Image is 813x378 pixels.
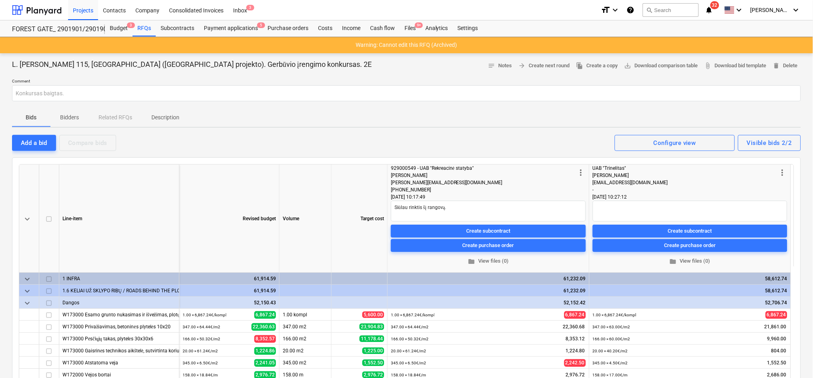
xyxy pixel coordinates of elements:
span: keyboard_arrow_down [22,274,32,284]
div: Add a bid [21,138,47,148]
div: 345.00 m2 [280,357,332,369]
div: W173000 Pėsčiųjų takas, plytelės 30x30x6 [62,333,176,344]
span: more_vert [778,168,787,177]
small: 20.00 × 40.20€ / m2 [593,349,628,353]
small: 1.00 × 6,867.24€ / kompl [593,313,636,317]
small: 1.00 × 6,867.24€ / kompl [391,313,435,317]
span: keyboard_arrow_down [22,298,32,308]
div: W173000 Esamo grunto nukasimas ir išvežimas, plotų planiravimas [62,309,176,320]
div: Volume [280,165,332,273]
div: FOREST GATE_ 2901901/2901902/2901903 [12,25,95,34]
button: View files (0) [593,255,787,267]
i: keyboard_arrow_down [611,5,620,15]
small: 166.00 × 50.32€ / m2 [391,337,429,341]
div: 1 INFRA [62,273,176,284]
div: UAB "Trinelitas" [593,165,778,172]
div: 58,612.74 [593,273,787,285]
small: 345.00 × 4.50€ / m2 [593,361,628,365]
span: 22,360.68 [562,324,586,330]
span: 3 [127,22,135,28]
span: attach_file [704,62,712,69]
span: keyboard_arrow_down [22,286,32,296]
span: 5,600.00 [362,312,384,318]
a: Analytics [421,20,453,36]
i: format_size [601,5,611,15]
span: Delete [773,61,798,70]
span: [PERSON_NAME][EMAIL_ADDRESS][DOMAIN_NAME] [391,180,503,185]
small: 158.00 × 17.00€ / m [593,373,628,377]
span: 1,225.00 [362,348,384,354]
span: Create next round [519,61,570,70]
span: 2,241.05 [254,359,276,367]
span: 9+ [415,22,423,28]
div: Costs [313,20,337,36]
div: [PERSON_NAME] [593,172,778,179]
button: Create subcontract [593,225,787,237]
span: View files (0) [596,257,784,266]
div: Visible bids 2/2 [747,138,792,148]
div: [PHONE_NUMBER] [391,186,576,193]
button: Create a copy [573,60,621,72]
button: Visible bids 2/2 [738,135,801,151]
button: Create subcontract [391,225,586,237]
p: Bidders [60,113,79,122]
div: 61,232.09 [391,285,586,297]
button: Add a bid [12,135,56,151]
a: Income [337,20,365,36]
span: 32 [710,1,719,9]
small: 166.00 × 50.32€ / m2 [183,337,220,341]
small: 20.00 × 61.24€ / m2 [391,349,426,353]
div: 61,914.59 [183,273,276,285]
p: L. [PERSON_NAME] 115, [GEOGRAPHIC_DATA] ([GEOGRAPHIC_DATA] projekto). Gerbūvio įrengimo konkursas... [12,60,372,69]
span: Download bid template [704,61,767,70]
span: 23,904.83 [360,324,384,330]
div: Revised budget [179,165,280,273]
span: 9,960.00 [767,336,787,342]
button: Configure view [615,135,735,151]
span: notes [488,62,495,69]
div: 61,232.09 [391,273,586,285]
small: 347.00 × 64.44€ / m2 [391,325,429,329]
div: 1.6 KELIAI UŽ SKLYPO RIBŲ / ROADS BEHIND THE PLOT [62,285,176,296]
a: Download comparison table [621,60,701,72]
a: Files9+ [400,20,421,36]
span: Notes [488,61,512,70]
span: 21,861.00 [764,324,787,330]
div: Line-item [59,165,179,273]
div: Chat Widget [773,340,813,378]
div: Settings [453,20,483,36]
a: Cash flow [365,20,400,36]
div: 20.00 m2 [280,345,332,357]
div: Configure view [654,138,696,148]
span: 2,242.50 [564,359,586,367]
span: 3 [246,5,254,10]
div: [DATE] 10:27:12 [593,193,787,201]
span: 804.00 [771,348,787,354]
small: 166.00 × 60.00€ / m2 [593,337,630,341]
a: RFQs [133,20,156,36]
span: [PERSON_NAME] [751,7,791,13]
i: keyboard_arrow_down [791,5,801,15]
span: more_vert [576,168,586,177]
div: Budget [105,20,133,36]
span: 6,867.24 [564,311,586,319]
a: Subcontracts [156,20,199,36]
textarea: Siūlau rinktis šį rangovą. [391,201,586,221]
span: 1,552.50 [362,360,384,366]
p: Bids [22,113,41,122]
div: 52,150.43 [183,297,276,309]
span: keyboard_arrow_down [22,214,32,224]
a: Budget3 [105,20,133,36]
span: 8,352.57 [254,335,276,343]
small: 158.00 × 18.84€ / m [183,373,218,377]
button: Delete [770,60,801,72]
button: View files (0) [391,255,586,267]
a: Purchase orders [263,20,313,36]
div: - [593,186,778,193]
span: 2,976.72 [362,372,384,378]
a: Download bid template [701,60,770,72]
span: 8,353.12 [565,336,586,342]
